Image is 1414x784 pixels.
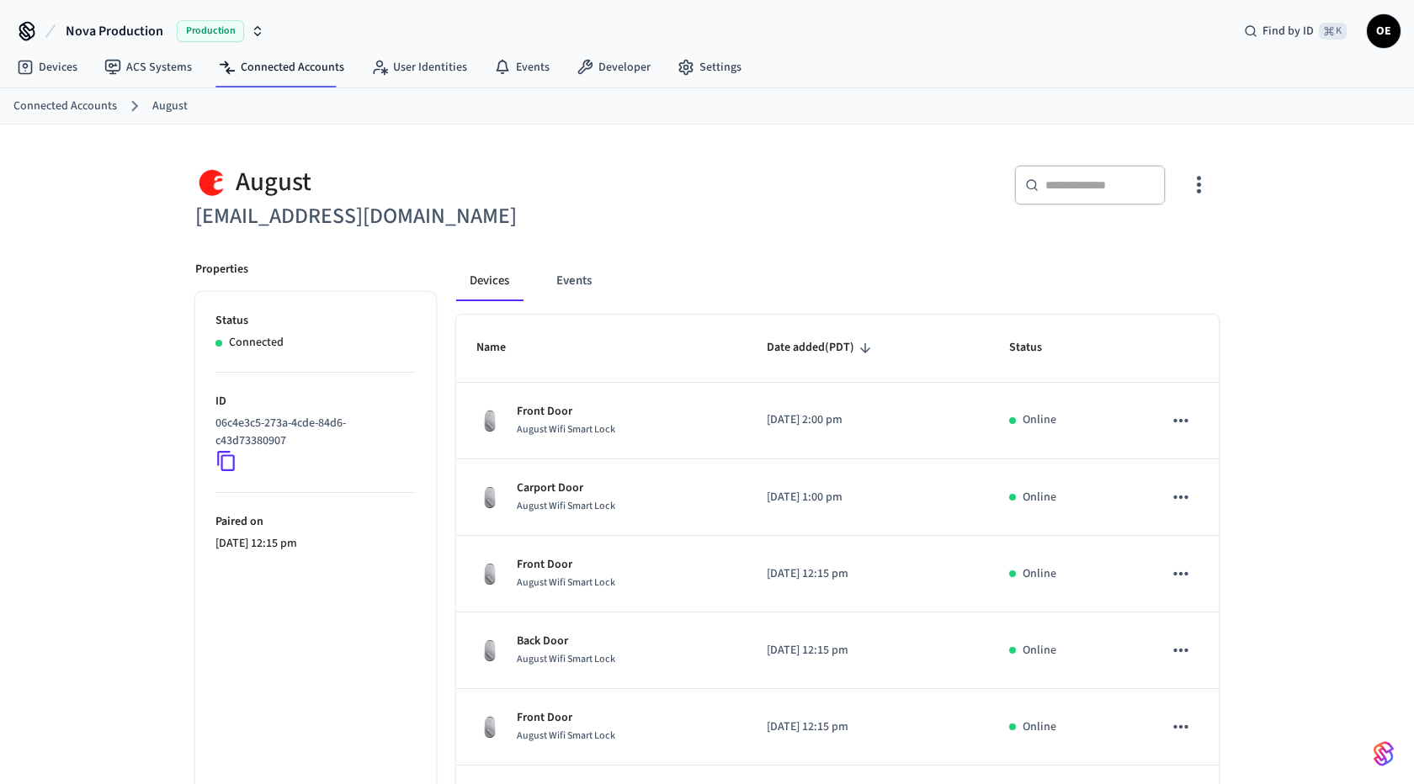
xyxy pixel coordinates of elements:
[1231,16,1360,46] div: Find by ID⌘ K
[664,52,755,82] a: Settings
[177,20,244,42] span: Production
[767,335,876,361] span: Date added(PDT)
[517,422,615,437] span: August Wifi Smart Lock
[195,261,248,278] p: Properties
[517,479,615,497] p: Carport Door
[767,642,969,660] p: [DATE] 12:15 pm
[767,718,969,736] p: [DATE] 12:15 pm
[767,565,969,583] p: [DATE] 12:15 pm
[215,415,409,450] p: 06c4e3c5-273a-4cde-84d6-c43d73380907
[563,52,664,82] a: Developer
[517,728,615,743] span: August Wifi Smart Lock
[1023,565,1056,583] p: Online
[195,165,229,199] img: August Logo, Square
[91,52,205,82] a: ACS Systems
[215,513,416,531] p: Paired on
[456,261,523,301] button: Devices
[517,575,615,590] span: August Wifi Smart Lock
[476,407,503,434] img: August Wifi Smart Lock 3rd Gen, Silver, Front
[767,411,969,429] p: [DATE] 2:00 pm
[229,334,284,352] p: Connected
[476,560,503,587] img: August Wifi Smart Lock 3rd Gen, Silver, Front
[13,98,117,115] a: Connected Accounts
[517,556,615,574] p: Front Door
[456,261,1219,301] div: connected account tabs
[66,21,163,41] span: Nova Production
[1367,14,1401,48] button: OE
[3,52,91,82] a: Devices
[1374,740,1394,767] img: SeamLogoGradient.69752ec5.svg
[1009,335,1064,361] span: Status
[517,709,615,727] p: Front Door
[1023,642,1056,660] p: Online
[517,403,615,421] p: Front Door
[517,652,615,666] span: August Wifi Smart Lock
[476,484,503,511] img: August Wifi Smart Lock 3rd Gen, Silver, Front
[476,335,528,361] span: Name
[767,489,969,506] p: [DATE] 1:00 pm
[517,633,615,650] p: Back Door
[205,52,358,82] a: Connected Accounts
[195,199,697,234] h6: [EMAIL_ADDRESS][DOMAIN_NAME]
[1369,16,1399,46] span: OE
[481,52,563,82] a: Events
[476,637,503,664] img: August Wifi Smart Lock 3rd Gen, Silver, Front
[1262,23,1314,40] span: Find by ID
[215,535,416,553] p: [DATE] 12:15 pm
[1023,411,1056,429] p: Online
[358,52,481,82] a: User Identities
[517,499,615,513] span: August Wifi Smart Lock
[152,98,188,115] a: August
[543,261,605,301] button: Events
[1319,23,1347,40] span: ⌘ K
[215,312,416,330] p: Status
[195,165,697,199] div: August
[476,713,503,740] img: August Wifi Smart Lock 3rd Gen, Silver, Front
[1023,718,1056,736] p: Online
[1023,489,1056,506] p: Online
[215,393,416,411] p: ID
